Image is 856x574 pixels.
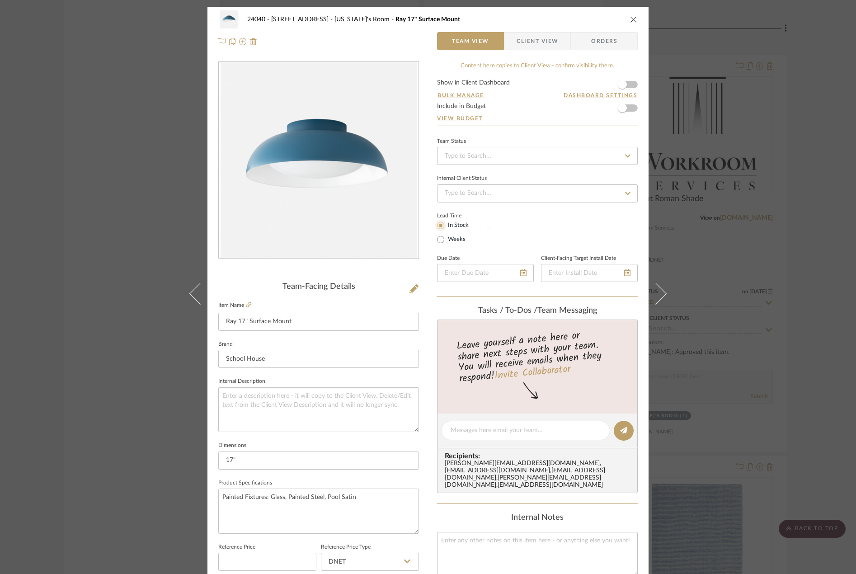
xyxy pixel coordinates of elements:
[218,301,251,309] label: Item Name
[563,91,638,99] button: Dashboard Settings
[437,306,638,316] div: team Messaging
[541,256,616,261] label: Client-Facing Target Install Date
[445,452,634,460] span: Recipients:
[437,115,638,122] a: View Budget
[630,15,638,24] button: close
[219,62,419,259] div: 0
[581,32,627,50] span: Orders
[218,545,255,550] label: Reference Price
[218,481,272,485] label: Product Specifications
[218,313,419,331] input: Enter Item Name
[218,10,240,28] img: e57773f5-ff5b-4797-af51-e6e03b25470f_48x40.jpg
[437,212,484,220] label: Lead Time
[436,326,639,386] div: Leave yourself a note here or share next steps with your team. You will receive emails when they ...
[478,306,537,315] span: Tasks / To-Dos /
[437,513,638,523] div: Internal Notes
[437,184,638,202] input: Type to Search…
[494,362,571,384] a: Invite Collaborator
[517,32,558,50] span: Client View
[445,460,634,489] div: [PERSON_NAME][EMAIL_ADDRESS][DOMAIN_NAME] , [EMAIL_ADDRESS][DOMAIN_NAME] , [EMAIL_ADDRESS][DOMAIN...
[446,221,469,230] label: In Stock
[395,16,460,23] span: Ray 17" Surface Mount
[541,264,638,282] input: Enter Install Date
[321,545,371,550] label: Reference Price Type
[437,61,638,71] div: Content here copies to Client View - confirm visibility there.
[437,264,534,282] input: Enter Due Date
[437,147,638,165] input: Type to Search…
[218,443,246,448] label: Dimensions
[218,342,233,347] label: Brand
[218,452,419,470] input: Enter the dimensions of this item
[218,379,265,384] label: Internal Description
[218,282,419,292] div: Team-Facing Details
[437,91,484,99] button: Bulk Manage
[247,16,334,23] span: 24040 - [STREET_ADDRESS]
[446,235,466,244] label: Weeks
[218,350,419,368] input: Enter Brand
[437,139,466,144] div: Team Status
[334,16,395,23] span: [US_STATE]'s Room
[437,176,487,181] div: Internal Client Status
[452,32,489,50] span: Team View
[437,220,484,245] mat-radio-group: Select item type
[221,62,417,259] img: e57773f5-ff5b-4797-af51-e6e03b25470f_436x436.jpg
[437,256,460,261] label: Due Date
[250,38,257,45] img: Remove from project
